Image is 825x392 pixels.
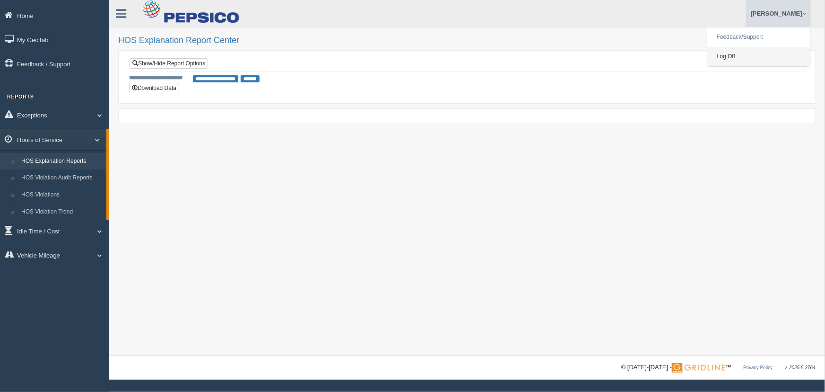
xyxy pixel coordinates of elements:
[785,365,816,370] span: v. 2025.5.2764
[17,153,106,170] a: HOS Explanation Reports
[621,363,816,373] div: © [DATE]-[DATE] - ™
[130,58,208,69] a: Show/Hide Report Options
[129,83,179,93] button: Download Data
[118,36,816,45] h2: HOS Explanation Report Center
[743,365,773,370] a: Privacy Policy
[17,169,106,187] a: HOS Violation Audit Reports
[707,27,810,47] a: Feedback/Support
[17,187,106,204] a: HOS Violations
[672,363,725,373] img: Gridline
[707,47,810,66] a: Log Off
[17,204,106,221] a: HOS Violation Trend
